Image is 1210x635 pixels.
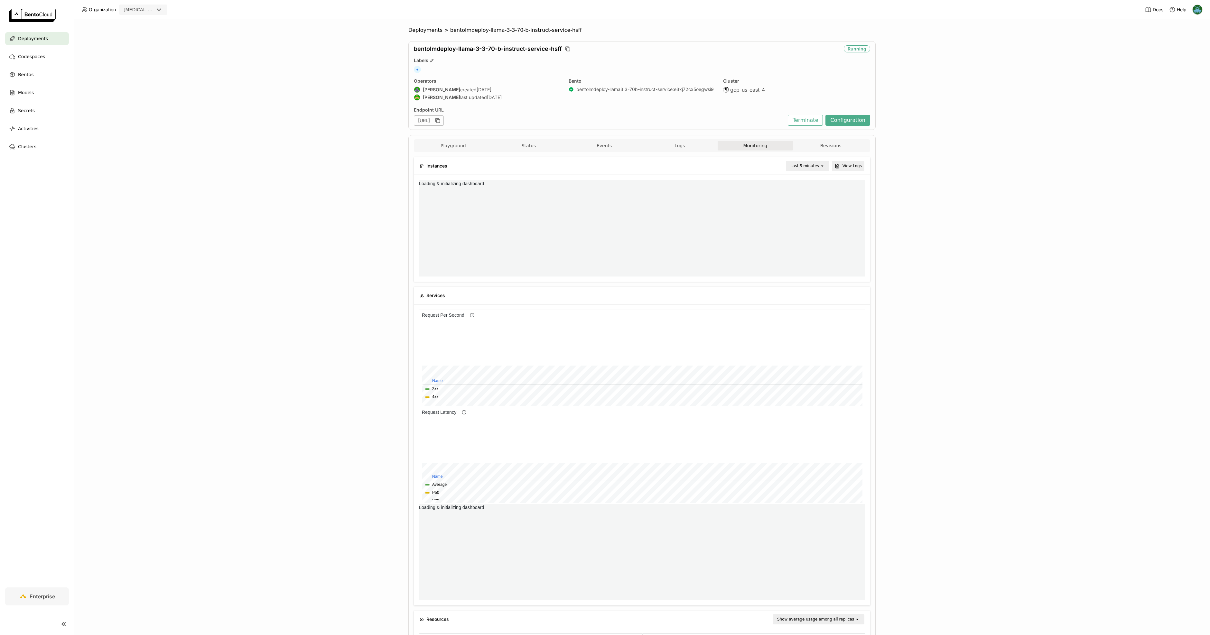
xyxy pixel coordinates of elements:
[414,115,444,126] div: [URL]
[423,87,460,93] strong: [PERSON_NAME]
[414,94,561,101] div: last updated
[855,617,860,622] svg: open
[5,32,69,45] a: Deployments
[4,75,104,83] th: name
[5,86,69,99] a: Models
[18,35,48,42] span: Deployments
[844,45,870,52] div: Running
[1193,5,1202,14] img: Yu Gong
[730,86,765,93] span: gcp-us-east-4
[419,180,865,277] iframe: Number of Replicas
[414,78,561,84] div: Operators
[0,2,30,9] h6: GPU Usage
[442,27,450,33] span: >
[5,104,69,117] a: Secrets
[1177,7,1187,13] span: Help
[423,95,460,100] strong: [PERSON_NAME]
[13,92,101,98] button: bentolmdeploy-llama-3-3-70-b-instruct-service-hsff
[569,78,716,84] div: Bento
[723,78,870,84] div: Cluster
[105,92,127,99] td: 128%
[5,50,69,63] a: Codespaces
[13,91,20,97] button: P90
[13,83,20,89] button: P50
[127,84,146,91] td: 387%
[414,58,870,63] div: Labels
[13,92,19,98] button: 5xx
[408,27,876,33] nav: Breadcrumbs navigation
[0,2,37,9] h6: Memory Usage
[13,84,22,90] button: Total
[788,115,823,126] button: Terminate
[127,84,146,91] td: 189%
[105,84,127,91] td: 391%
[408,27,442,33] div: Deployments
[5,122,69,135] a: Activities
[832,161,864,171] button: View Logs
[790,163,819,169] div: Last 5 minutes
[164,84,186,91] td: 412%
[487,95,502,100] span: [DATE]
[414,66,421,73] span: +
[164,92,186,99] td: 206%
[105,92,127,99] td: 196%
[127,75,146,83] th: Minimum Value
[4,75,163,83] th: name
[793,141,869,150] button: Revisions
[18,53,45,60] span: Codespaces
[18,107,35,114] span: Secrets
[414,45,562,52] span: bentolmdeploy-llama-3-3-70-b-instruct-service-hsff
[4,68,449,75] th: name
[105,75,127,83] th: Average Value
[206,92,226,99] td: 208%
[5,140,69,153] a: Clusters
[414,87,420,93] img: Shenyang Zhao
[18,71,33,78] span: Bentos
[124,6,154,13] div: [MEDICAL_DATA]
[414,95,420,100] img: Steve Guo
[187,92,205,99] td: 203%
[1153,7,1163,13] span: Docs
[419,310,865,406] iframe: Request Per Second
[450,27,582,33] span: bentolmdeploy-llama-3-3-70-b-instruct-service-hsff
[491,141,567,150] button: Status
[415,141,491,150] button: Playground
[18,143,36,150] span: Clusters
[9,9,56,22] img: logo
[206,75,226,83] th: Maximum Value
[820,163,825,168] svg: open
[718,141,793,150] button: Monitoring
[18,89,34,96] span: Models
[419,407,865,503] iframe: End-to-End Request Durations (2xx Response)
[105,84,127,91] td: 255%
[13,75,28,81] button: Average
[154,7,155,13] input: Selected revia.
[426,616,449,623] span: Resources
[777,616,854,622] div: Show average usage among all replicas
[5,68,69,81] a: Bentos
[576,86,714,92] a: bentolmdeploy-llama3.3-70b-instruct-service:e3xj72cx5oegwsi9
[89,7,116,13] span: Organization
[164,75,186,83] th: Average Value
[5,587,69,605] a: Enterprise
[1169,6,1187,13] div: Help
[426,162,447,169] span: Instances
[13,84,19,90] button: 4xx
[414,107,785,113] div: Endpoint URL
[0,2,70,9] h6: GPU Memory Bandwidth Usage
[477,87,491,93] span: [DATE]
[187,75,205,83] th: Minimum Value
[18,125,39,132] span: Activities
[187,84,205,91] td: 407%
[206,84,226,91] td: 416%
[127,92,146,99] td: 94.5%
